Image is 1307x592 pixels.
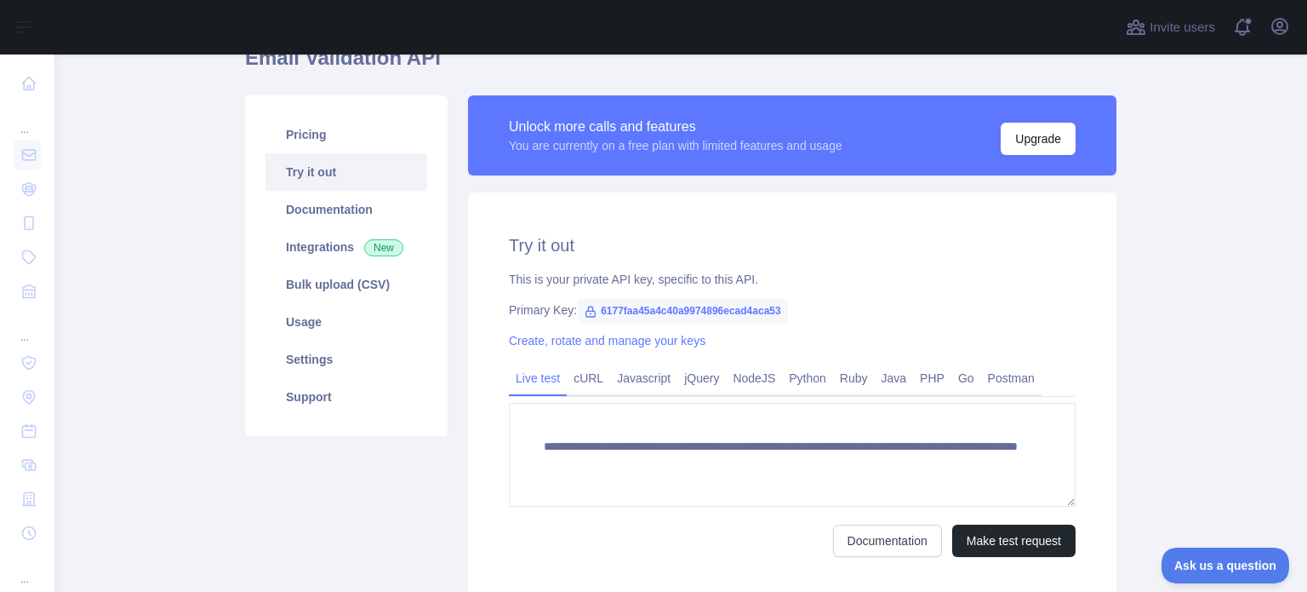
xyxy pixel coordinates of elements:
a: Try it out [265,153,427,191]
a: jQuery [677,365,726,392]
div: ... [14,552,41,586]
span: 6177faa45a4c40a9974896ecad4aca53 [577,298,788,324]
a: Bulk upload (CSV) [265,266,427,303]
span: Invite users [1150,18,1215,37]
a: Python [782,365,833,392]
iframe: Toggle Customer Support [1161,548,1290,583]
a: Go [951,365,981,392]
button: Make test request [952,525,1076,557]
a: cURL [567,365,610,392]
div: Primary Key: [509,302,1076,319]
a: Documentation [265,191,427,228]
div: This is your private API key, specific to this API. [509,271,1076,288]
a: Pricing [265,116,427,153]
a: Java [875,365,914,392]
h2: Try it out [509,233,1076,257]
a: Support [265,378,427,416]
h1: Email Validation API [245,44,1116,85]
a: Settings [265,341,427,378]
a: Integrations New [265,228,427,266]
a: NodeJS [726,365,782,392]
a: PHP [913,365,951,392]
a: Ruby [833,365,875,392]
button: Upgrade [1001,123,1076,155]
div: You are currently on a free plan with limited features and usage [509,137,842,154]
span: New [364,239,403,256]
a: Usage [265,303,427,341]
a: Documentation [833,525,942,557]
a: Javascript [610,365,677,392]
div: Unlock more calls and features [509,117,842,137]
a: Postman [981,365,1042,392]
a: Create, rotate and manage your keys [509,334,705,348]
div: ... [14,310,41,344]
div: ... [14,102,41,136]
a: Live test [509,365,567,392]
button: Invite users [1122,14,1219,41]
